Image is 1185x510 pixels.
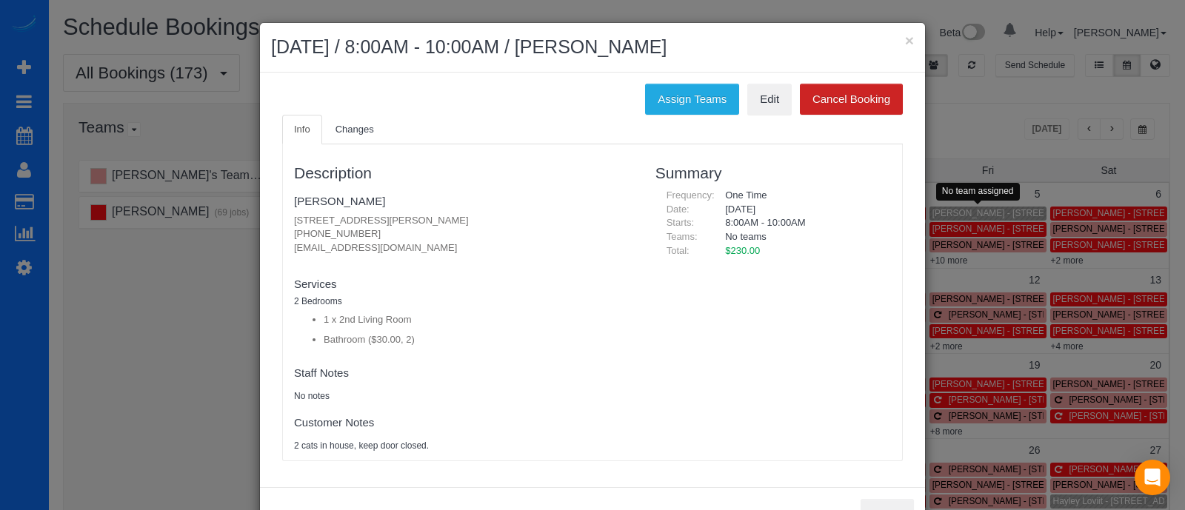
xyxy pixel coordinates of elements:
a: Edit [747,84,792,115]
a: [PERSON_NAME] [294,195,385,207]
span: Frequency: [667,189,715,201]
h3: Summary [655,164,891,181]
span: Info [294,124,310,135]
button: Cancel Booking [800,84,903,115]
h4: Customer Notes [294,417,633,429]
div: One Time [714,189,891,203]
span: $230.00 [725,245,760,256]
a: Changes [324,115,386,145]
div: No team assigned [936,183,1020,200]
div: Open Intercom Messenger [1135,460,1170,495]
li: 1 x 2nd Living Room [324,313,633,327]
h2: [DATE] / 8:00AM - 10:00AM / [PERSON_NAME] [271,34,914,61]
span: Teams: [667,231,698,242]
li: Bathroom ($30.00, 2) [324,333,633,347]
p: [STREET_ADDRESS][PERSON_NAME] [PHONE_NUMBER] [EMAIL_ADDRESS][DOMAIN_NAME] [294,214,633,255]
button: × [905,33,914,48]
div: [DATE] [714,203,891,217]
span: Starts: [667,217,695,228]
span: No teams [725,231,767,242]
h4: Staff Notes [294,367,633,380]
h3: Description [294,164,633,181]
a: Info [282,115,322,145]
h5: 2 Bedrooms [294,297,633,306]
span: Date: [667,204,690,215]
span: Total: [667,245,690,256]
span: Changes [336,124,374,135]
div: 8:00AM - 10:00AM [714,216,891,230]
pre: No notes [294,390,633,403]
pre: 2 cats in house, keep door closed. [294,440,633,452]
h4: Services [294,278,633,291]
button: Assign Teams [645,84,739,115]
